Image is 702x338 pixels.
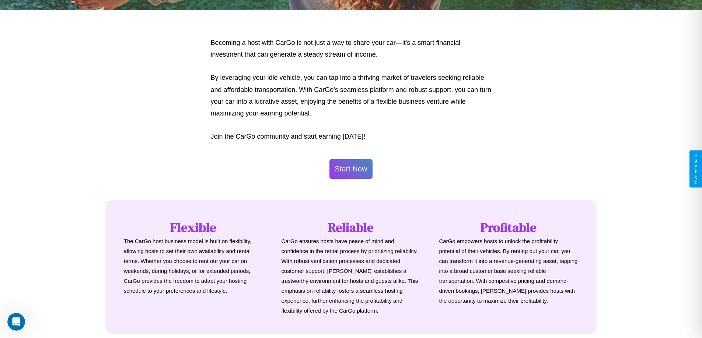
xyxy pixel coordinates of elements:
p: Join the CarGo community and start earning [DATE]! [211,131,492,142]
div: Give Feedback [693,154,698,184]
h1: Profitable [439,218,578,236]
iframe: Intercom live chat [7,313,25,331]
p: CarGo ensures hosts have peace of mind and confidence in the rental process by prioritizing relia... [282,236,421,316]
button: Start Now [329,159,373,179]
p: CarGo empowers hosts to unlock the profitability potential of their vehicles. By renting out your... [439,236,578,306]
h1: Flexible [124,218,263,236]
p: By leveraging your idle vehicle, you can tap into a thriving market of travelers seeking reliable... [211,72,492,120]
h1: Reliable [282,218,421,236]
p: Becoming a host with CarGo is not just a way to share your car—it's a smart financial investment ... [211,37,492,61]
p: The CarGo host business model is built on flexibility, allowing hosts to set their own availabili... [124,236,263,296]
